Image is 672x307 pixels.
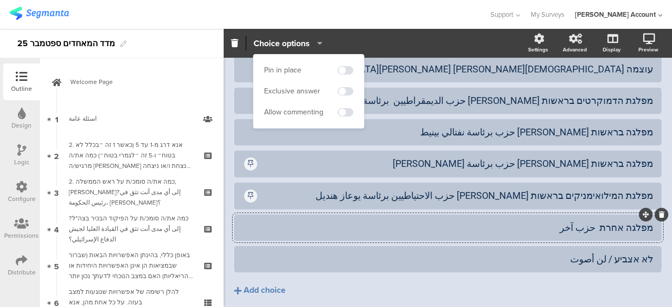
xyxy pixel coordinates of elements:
div: מפלגה בראשות [PERSON_NAME] حزب برئاسة [PERSON_NAME] [259,157,653,170]
a: 2 2. אנא דרג מ-1 עד 5 (כאשר 1 זה ״בכלל לא בטוח״ ו-5 זה ״לגמרי בטוח״) כמה את/ה מרגיש/ה [PERSON_NAM... [43,137,221,174]
div: Settings [528,46,548,54]
span: 3 [54,186,59,198]
div: לא אצביע / لن أصوت [243,253,653,265]
div: מדד המאחדים ספטמבר 25 [17,35,115,52]
span: 5 [54,260,59,271]
div: עוצמה [DEMOGRAPHIC_DATA][PERSON_NAME] [PERSON_NAME][DEMOGRAPHIC_DATA] [243,63,653,75]
div: כמה את/ה סומכ/ת על הפיקוד הבכיר בצה"ל?إلى أي مدى أنت تثق في القيادة العليا لجيش الدفاع الإسرائيلي؟ [69,213,194,245]
span: 2 [54,150,59,161]
span: Choice options [254,37,310,49]
div: 2. כמה את/ה סומכ/ת על ראש הממשלה, בינימין נתניהו?إلى أي مدى أنت تثق في رئيس الحكومة، نتنياهو؟ [69,176,194,208]
div: Add choice [244,285,286,296]
span: 1 [55,113,58,124]
div: Pin in place [264,65,301,76]
div: Advanced [563,46,587,54]
div: Allow commenting [264,107,323,118]
a: 1 اسئلة عامة [43,100,221,137]
a: 5 באופן כללי, בהינתן האפשרויות הבאות (שברור שבמציאות הן אינן האפשרויות היחידות או הריאליות) האם ב... [43,247,221,284]
div: מפלגה בראשות [PERSON_NAME] حزب برئاسة نفتالي بينيط [243,126,653,138]
img: segmanta logo [9,7,69,20]
div: Configure [8,194,36,204]
div: מפלגת הדמוקרטים בראשות [PERSON_NAME] حزب الديمقراطيين برئاسة [PERSON_NAME] [243,94,653,107]
div: [PERSON_NAME] Account [575,9,656,19]
div: באופן כללי, בהינתן האפשרויות הבאות (שברור שבמציאות הן אינן האפשרויות היחידות או הריאליות) האם במצ... [69,250,194,281]
a: 3 2. כמה את/ה סומכ/ת על ראש הממשלה, [PERSON_NAME]?إلى أي مدى أنت تثق في رئيس الحكومة، [PERSON_NAME]؟ [43,174,221,210]
div: 2. אנא דרג מ-1 עד 5 (כאשר 1 זה ״בכלל לא בטוח״ ו-5 זה ״לגמרי בטוח״) כמה את/ה מרגיש/ה שישראל מנצחת ... [69,140,194,171]
a: 4 כמה את/ה סומכ/ת על הפיקוד הבכיר בצה"ל?إلى أي مدى أنت تثق في القيادة العليا لجيش الدفاع الإسرائيلي؟ [43,210,221,247]
div: Logic [14,157,29,167]
a: Welcome Page [43,63,221,100]
div: Distribute [8,268,36,277]
div: Preview [638,46,658,54]
div: מפלגה אחרת حزب آخر [243,221,653,234]
span: 4 [54,223,59,235]
div: Outline [11,84,32,93]
span: Welcome Page [70,77,205,87]
div: Permissions [4,231,39,240]
div: מפלגת המילואימניקים בראשות [PERSON_NAME] حزب الاحتياطيين برئاسة يوعاز هنديل [259,189,653,202]
div: Exclusive answer [264,86,320,97]
span: Support [490,9,513,19]
button: Choice options [253,32,323,55]
div: Design [12,121,31,130]
div: اسئلة عامة [69,113,194,124]
button: Add choice [234,278,661,304]
div: Display [603,46,621,54]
